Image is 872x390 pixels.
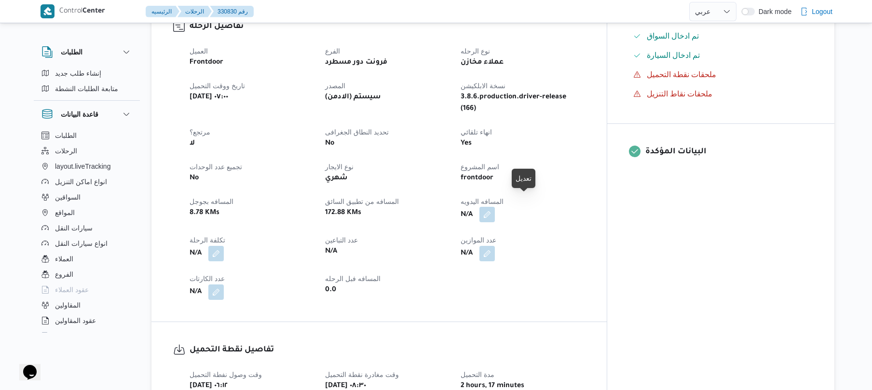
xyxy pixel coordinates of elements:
div: قاعدة البيانات [34,128,140,336]
span: عقود المقاولين [55,315,96,326]
b: N/A [461,209,473,221]
span: تجميع عدد الوحدات [190,163,242,171]
span: انهاء تلقائي [461,128,492,136]
span: ملحقات نقطة التحميل [647,70,717,79]
b: N/A [190,248,202,259]
span: وقت وصول نفطة التحميل [190,371,262,378]
span: الرحلات [55,145,77,157]
span: نوع الرحله [461,47,490,55]
span: مرتجع؟ [190,128,210,136]
button: السواقين [38,189,136,205]
span: عقود العملاء [55,284,89,296]
span: اسم المشروع [461,163,499,171]
b: Yes [461,138,472,149]
span: المسافه اليدويه [461,198,504,205]
button: 330830 رقم [210,6,254,17]
b: 172.88 KMs [325,207,361,219]
button: انواع اماكن التنزيل [38,174,136,189]
span: الطلبات [55,130,77,141]
button: الطلبات [38,128,136,143]
span: تحديد النطاق الجغرافى [325,128,389,136]
span: وقت مغادرة نقطة التحميل [325,371,399,378]
span: انواع سيارات النقل [55,238,108,249]
span: تم ادخال السواق [647,32,699,40]
b: 8.78 KMs [190,207,219,219]
span: المسافه من تطبيق السائق [325,198,399,205]
div: الطلبات [34,66,140,100]
h3: الطلبات [61,46,82,58]
b: فرونت دور مسطرد [325,57,387,68]
b: N/A [325,246,337,257]
button: تم ادخال السيارة [629,48,813,63]
button: عقود العملاء [38,282,136,297]
span: مدة التحميل [461,371,494,378]
b: (سيستم (الادمن [325,92,381,103]
span: تكلفة الرحلة [190,236,225,244]
span: السواقين [55,191,81,203]
b: [DATE] ٠٧:٠٠ [190,92,228,103]
h3: البيانات المؤكدة [645,146,813,159]
button: الرحلات [38,143,136,159]
b: 3.8.6.production.driver-release (166) [461,92,583,115]
h3: تفاصيل الرحلة [190,20,585,33]
span: سيارات النقل [55,222,93,234]
span: متابعة الطلبات النشطة [55,83,118,94]
span: العملاء [55,253,73,265]
button: تم ادخال السواق [629,28,813,44]
button: سيارات النقل [38,220,136,236]
span: العميل [190,47,208,55]
button: متابعة الطلبات النشطة [38,81,136,96]
b: عملاء مخازن [461,57,504,68]
span: المسافه بجوجل [190,198,233,205]
button: المقاولين [38,297,136,313]
button: قاعدة البيانات [41,108,132,120]
button: اجهزة التليفون [38,328,136,344]
b: frontdoor [461,173,493,184]
button: عقود المقاولين [38,313,136,328]
b: لا [190,138,195,149]
button: ملحقات نقطة التحميل [629,67,813,82]
span: الفروع [55,269,73,280]
span: إنشاء طلب جديد [55,67,101,79]
span: عدد الكارتات [190,275,225,282]
span: المقاولين [55,299,81,311]
button: الرحلات [177,6,212,17]
span: ملحقات نقطة التحميل [647,69,717,81]
span: انواع اماكن التنزيل [55,176,107,188]
span: المصدر [325,82,345,90]
span: layout.liveTracking [55,161,110,172]
button: الفروع [38,267,136,282]
span: عدد الموازين [461,236,496,244]
div: تعديل [516,173,531,184]
button: انواع سيارات النقل [38,236,136,251]
span: ملحقات نقاط التنزيل [647,88,713,100]
h3: قاعدة البيانات [61,108,98,120]
span: الفرع [325,47,340,55]
span: Logout [812,6,832,17]
h3: تفاصيل نقطة التحميل [190,344,585,357]
img: X8yXhbKr1z7QwAAAABJRU5ErkJggg== [41,4,54,18]
button: الرئيسيه [146,6,179,17]
span: المسافه فبل الرحله [325,275,381,282]
span: تاريخ ووقت التحميل [190,82,245,90]
b: No [325,138,334,149]
span: نوع الايجار [325,163,354,171]
b: Center [82,8,105,15]
button: المواقع [38,205,136,220]
span: اجهزة التليفون [55,330,95,342]
button: layout.liveTracking [38,159,136,174]
button: الطلبات [41,46,132,58]
button: Logout [796,2,836,21]
iframe: chat widget [10,351,41,380]
span: ملحقات نقاط التنزيل [647,90,713,98]
b: شهري [325,173,348,184]
button: إنشاء طلب جديد [38,66,136,81]
span: نسخة الابلكيشن [461,82,505,90]
b: No [190,173,199,184]
button: العملاء [38,251,136,267]
span: عدد التباعين [325,236,358,244]
span: المواقع [55,207,75,218]
span: تم ادخال السيارة [647,51,700,59]
b: Frontdoor [190,57,223,68]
